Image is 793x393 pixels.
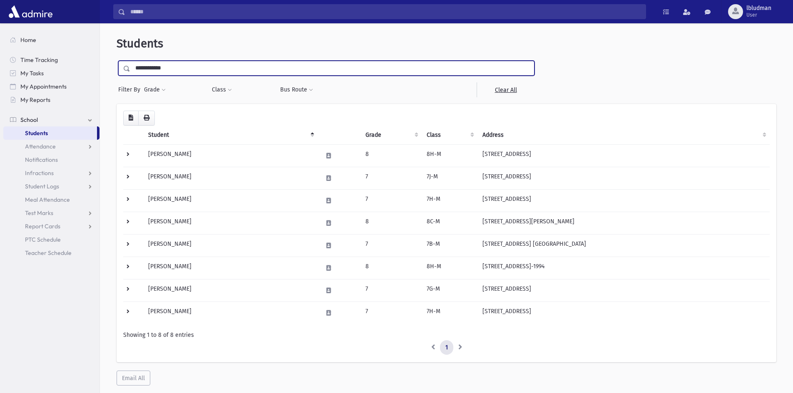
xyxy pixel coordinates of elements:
[422,126,477,145] th: Class: activate to sort column ascending
[422,234,477,257] td: 7B-M
[3,233,99,246] a: PTC Schedule
[20,69,44,77] span: My Tasks
[3,53,99,67] a: Time Tracking
[25,183,59,190] span: Student Logs
[20,116,38,124] span: School
[477,212,770,234] td: [STREET_ADDRESS][PERSON_NAME]
[144,82,166,97] button: Grade
[422,144,477,167] td: 8H-M
[422,302,477,324] td: 7H-M
[746,12,771,18] span: User
[3,93,99,106] a: My Reports
[20,83,67,90] span: My Appointments
[143,212,318,234] td: [PERSON_NAME]
[477,234,770,257] td: [STREET_ADDRESS] [GEOGRAPHIC_DATA]
[477,189,770,212] td: [STREET_ADDRESS]
[143,167,318,189] td: [PERSON_NAME]
[360,144,422,167] td: 8
[143,257,318,279] td: [PERSON_NAME]
[360,302,422,324] td: 7
[3,246,99,260] a: Teacher Schedule
[3,193,99,206] a: Meal Attendance
[143,189,318,212] td: [PERSON_NAME]
[440,340,453,355] a: 1
[3,206,99,220] a: Test Marks
[25,209,53,217] span: Test Marks
[138,111,155,126] button: Print
[477,167,770,189] td: [STREET_ADDRESS]
[3,180,99,193] a: Student Logs
[25,129,48,137] span: Students
[477,82,534,97] a: Clear All
[422,212,477,234] td: 8C-M
[360,167,422,189] td: 7
[3,67,99,80] a: My Tasks
[3,166,99,180] a: Infractions
[360,279,422,302] td: 7
[143,126,318,145] th: Student: activate to sort column descending
[477,144,770,167] td: [STREET_ADDRESS]
[3,80,99,93] a: My Appointments
[25,169,54,177] span: Infractions
[143,279,318,302] td: [PERSON_NAME]
[3,220,99,233] a: Report Cards
[3,126,97,140] a: Students
[3,153,99,166] a: Notifications
[422,167,477,189] td: 7J-M
[360,257,422,279] td: 8
[211,82,232,97] button: Class
[746,5,771,12] span: lbludman
[123,331,770,339] div: Showing 1 to 8 of 8 entries
[143,144,318,167] td: [PERSON_NAME]
[477,126,770,145] th: Address: activate to sort column ascending
[422,257,477,279] td: 8H-M
[117,371,150,386] button: Email All
[360,212,422,234] td: 8
[25,249,72,257] span: Teacher Schedule
[360,234,422,257] td: 7
[360,126,422,145] th: Grade: activate to sort column ascending
[280,82,313,97] button: Bus Route
[25,236,61,243] span: PTC Schedule
[477,257,770,279] td: [STREET_ADDRESS]-1994
[125,4,646,19] input: Search
[143,302,318,324] td: [PERSON_NAME]
[20,56,58,64] span: Time Tracking
[25,196,70,203] span: Meal Attendance
[477,302,770,324] td: [STREET_ADDRESS]
[3,140,99,153] a: Attendance
[25,156,58,163] span: Notifications
[143,234,318,257] td: [PERSON_NAME]
[7,3,55,20] img: AdmirePro
[123,111,139,126] button: CSV
[25,222,60,230] span: Report Cards
[20,36,36,44] span: Home
[118,85,144,94] span: Filter By
[117,37,163,50] span: Students
[20,96,50,104] span: My Reports
[3,113,99,126] a: School
[422,189,477,212] td: 7H-M
[360,189,422,212] td: 7
[25,143,56,150] span: Attendance
[422,279,477,302] td: 7G-M
[3,33,99,47] a: Home
[477,279,770,302] td: [STREET_ADDRESS]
